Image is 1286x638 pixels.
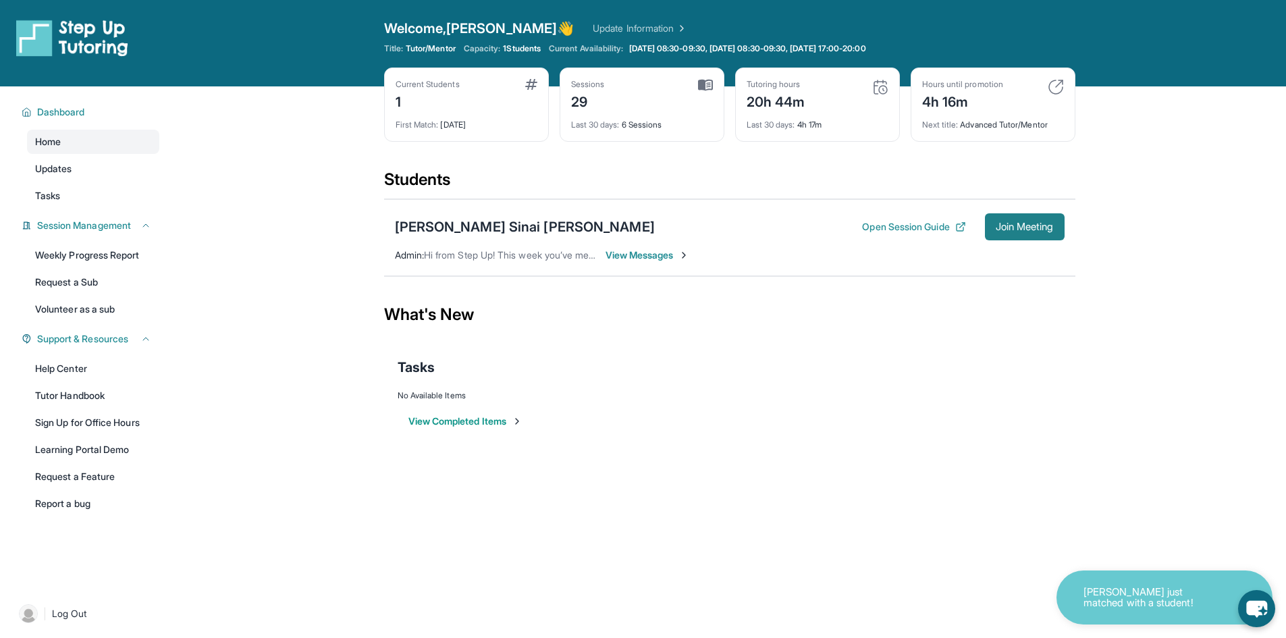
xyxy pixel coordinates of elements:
[27,383,159,408] a: Tutor Handbook
[571,111,713,130] div: 6 Sessions
[626,43,869,54] a: [DATE] 08:30-09:30, [DATE] 08:30-09:30, [DATE] 17:00-20:00
[872,79,888,95] img: card
[525,79,537,90] img: card
[747,79,805,90] div: Tutoring hours
[922,119,959,130] span: Next title :
[37,105,85,119] span: Dashboard
[384,19,574,38] span: Welcome, [PERSON_NAME] 👋
[593,22,687,35] a: Update Information
[985,213,1065,240] button: Join Meeting
[678,250,689,261] img: Chevron-Right
[37,332,128,346] span: Support & Resources
[406,43,456,54] span: Tutor/Mentor
[35,189,60,203] span: Tasks
[52,607,87,620] span: Log Out
[37,219,131,232] span: Session Management
[27,243,159,267] a: Weekly Progress Report
[396,111,537,130] div: [DATE]
[549,43,623,54] span: Current Availability:
[384,43,403,54] span: Title:
[747,119,795,130] span: Last 30 days :
[32,332,151,346] button: Support & Resources
[1083,587,1218,609] p: [PERSON_NAME] just matched with a student!
[19,604,38,623] img: user-img
[698,79,713,91] img: card
[395,249,424,261] span: Admin :
[27,270,159,294] a: Request a Sub
[27,464,159,489] a: Request a Feature
[503,43,541,54] span: 1 Students
[424,249,888,261] span: Hi from Step Up! This week you’ve met for 0 minutes and this month you’ve met for 4 hours. Happy ...
[384,169,1075,198] div: Students
[922,90,1003,111] div: 4h 16m
[571,119,620,130] span: Last 30 days :
[384,285,1075,344] div: What's New
[862,220,965,234] button: Open Session Guide
[747,111,888,130] div: 4h 17m
[396,79,460,90] div: Current Students
[27,491,159,516] a: Report a bug
[35,135,61,149] span: Home
[35,162,72,176] span: Updates
[629,43,866,54] span: [DATE] 08:30-09:30, [DATE] 08:30-09:30, [DATE] 17:00-20:00
[396,90,460,111] div: 1
[398,358,435,377] span: Tasks
[674,22,687,35] img: Chevron Right
[27,437,159,462] a: Learning Portal Demo
[747,90,805,111] div: 20h 44m
[571,90,605,111] div: 29
[27,184,159,208] a: Tasks
[996,223,1054,231] span: Join Meeting
[27,297,159,321] a: Volunteer as a sub
[922,79,1003,90] div: Hours until promotion
[27,130,159,154] a: Home
[398,390,1062,401] div: No Available Items
[43,606,47,622] span: |
[32,105,151,119] button: Dashboard
[1238,590,1275,627] button: chat-button
[464,43,501,54] span: Capacity:
[1048,79,1064,95] img: card
[606,248,690,262] span: View Messages
[396,119,439,130] span: First Match :
[27,157,159,181] a: Updates
[27,410,159,435] a: Sign Up for Office Hours
[922,111,1064,130] div: Advanced Tutor/Mentor
[32,219,151,232] button: Session Management
[27,356,159,381] a: Help Center
[571,79,605,90] div: Sessions
[14,599,159,629] a: |Log Out
[395,217,655,236] div: [PERSON_NAME] Sinai [PERSON_NAME]
[16,19,128,57] img: logo
[408,415,523,428] button: View Completed Items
